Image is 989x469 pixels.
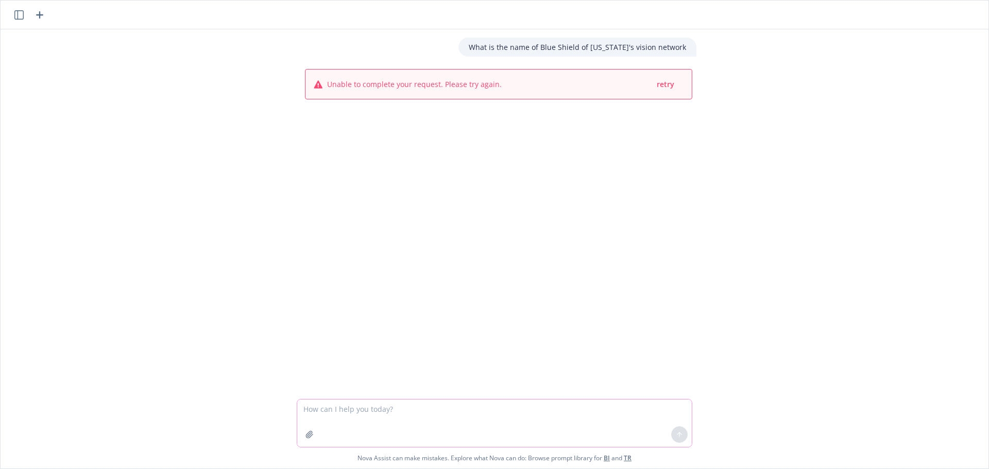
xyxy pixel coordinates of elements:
[657,79,674,89] span: retry
[327,79,502,90] span: Unable to complete your request. Please try again.
[604,454,610,462] a: BI
[624,454,632,462] a: TR
[469,42,686,53] p: What is the name of Blue Shield of [US_STATE]'s vision network
[656,78,675,91] button: retry
[357,447,632,468] span: Nova Assist can make mistakes. Explore what Nova can do: Browse prompt library for and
